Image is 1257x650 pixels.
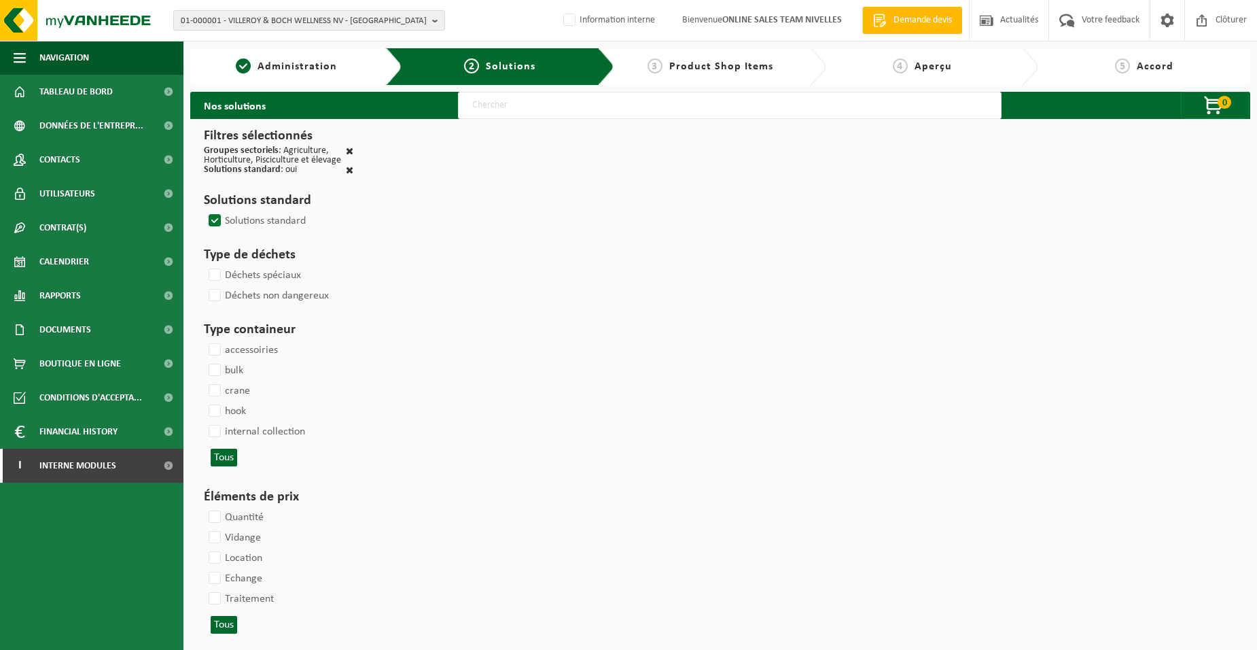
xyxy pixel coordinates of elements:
span: I [14,449,26,483]
label: Déchets non dangereux [206,286,329,306]
strong: ONLINE SALES TEAM NIVELLES [722,15,842,25]
span: Documents [39,313,91,347]
label: Location [206,548,262,568]
div: : Agriculture, Horticulture, Pisciculture et élevage [204,146,346,165]
label: Echange [206,568,262,589]
h3: Type de déchets [204,245,353,265]
label: crane [206,381,250,401]
span: Demande devis [890,14,955,27]
span: Solutions standard [204,165,281,175]
span: 2 [464,58,479,73]
label: Déchets spéciaux [206,265,301,286]
span: Solutions [486,61,535,72]
span: Contacts [39,143,80,177]
input: Chercher [458,92,1002,119]
label: internal collection [206,422,305,442]
label: Quantité [206,507,264,528]
span: Utilisateurs [39,177,95,211]
span: Financial History [39,415,118,449]
span: Accord [1137,61,1173,72]
a: Demande devis [862,7,962,34]
span: 01-000001 - VILLEROY & BOCH WELLNESS NV - [GEOGRAPHIC_DATA] [181,11,427,31]
span: Product Shop Items [669,61,773,72]
span: Calendrier [39,245,89,279]
h3: Type containeur [204,320,353,340]
label: Traitement [206,589,274,609]
label: Information interne [561,10,655,31]
h3: Éléments de prix [204,487,353,507]
button: 0 [1181,92,1249,119]
span: Données de l'entrepr... [39,109,143,143]
h3: Filtres sélectionnés [204,126,353,146]
a: 4Aperçu [833,58,1011,75]
span: Groupes sectoriels [204,146,279,156]
span: Tableau de bord [39,75,113,109]
a: 3Product Shop Items [621,58,799,75]
span: 1 [236,58,251,73]
a: 2Solutions [412,58,587,75]
span: Aperçu [915,61,952,72]
label: bulk [206,360,243,381]
a: 1Administration [197,58,375,75]
span: 4 [893,58,908,73]
span: Boutique en ligne [39,347,121,381]
span: Contrat(s) [39,211,86,245]
label: accessoiries [206,340,278,360]
h2: Nos solutions [190,92,279,119]
span: Rapports [39,279,81,313]
span: Interne modules [39,449,116,483]
label: Solutions standard [206,211,306,231]
label: Vidange [206,528,261,548]
a: 5Accord [1045,58,1243,75]
span: 3 [648,58,662,73]
h3: Solutions standard [204,190,353,211]
button: Tous [211,449,237,466]
span: Navigation [39,41,89,75]
span: 0 [1218,96,1231,109]
button: 01-000001 - VILLEROY & BOCH WELLNESS NV - [GEOGRAPHIC_DATA] [173,10,445,31]
span: Administration [258,61,337,72]
span: Conditions d'accepta... [39,381,142,415]
button: Tous [211,616,237,634]
div: : oui [204,165,297,177]
label: hook [206,401,246,422]
span: 5 [1115,58,1130,73]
